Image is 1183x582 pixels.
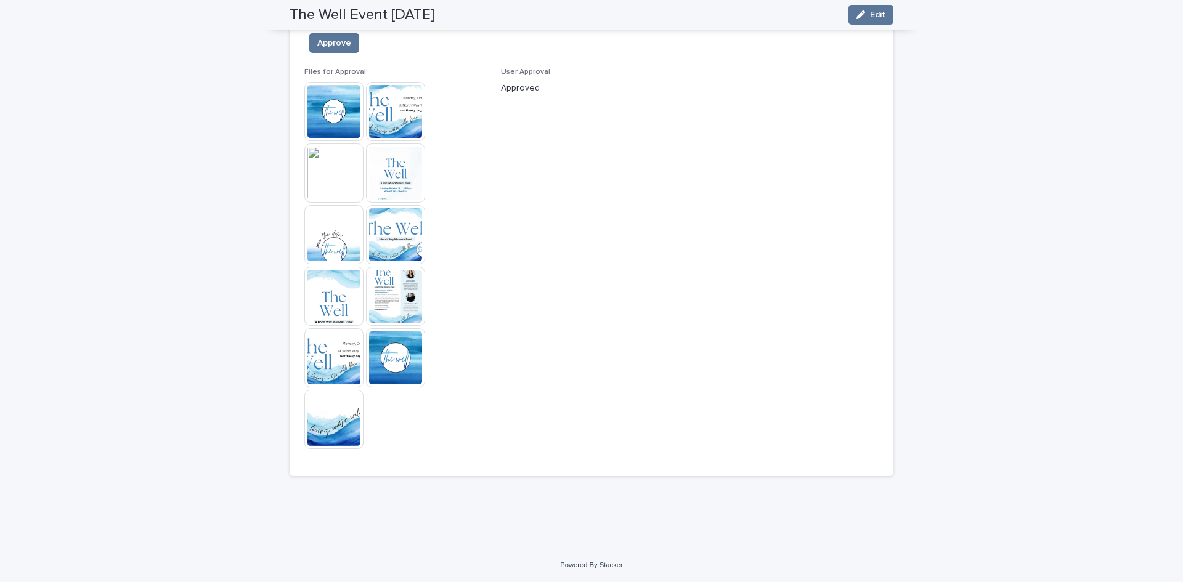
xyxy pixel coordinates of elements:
[870,10,885,19] span: Edit
[304,68,366,76] span: Files for Approval
[560,561,622,568] a: Powered By Stacker
[290,6,434,24] h2: The Well Event [DATE]
[317,37,351,49] span: Approve
[309,33,359,53] button: Approve
[501,82,683,95] p: Approved
[501,68,550,76] span: User Approval
[848,5,893,25] button: Edit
